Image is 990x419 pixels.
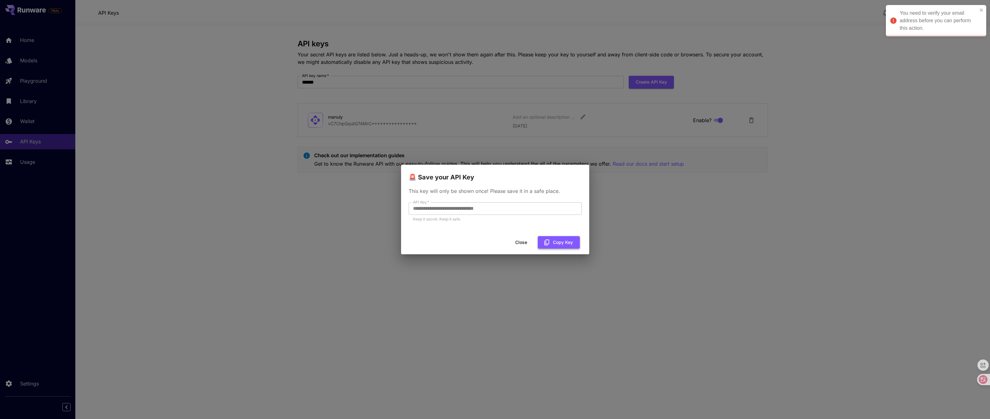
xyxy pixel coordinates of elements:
button: close [979,8,984,13]
label: API Key [413,199,429,205]
h2: 🚨 Save your API Key [401,165,589,182]
div: You need to verify your email address before you can perform this action. [900,9,977,32]
p: Keep it secret. Keep it safe. [413,216,577,222]
p: This key will only be shown once! Please save it in a safe place. [409,187,582,195]
button: Copy Key [538,236,580,249]
button: Close [507,236,535,249]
